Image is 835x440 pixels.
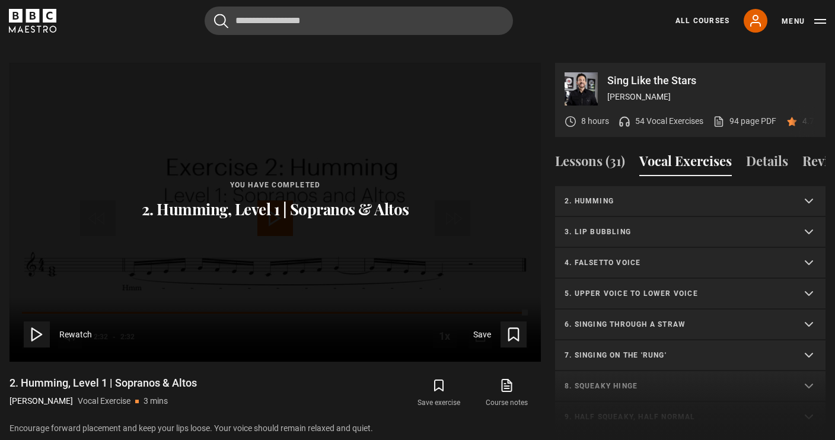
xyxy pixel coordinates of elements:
button: Submit the search query [214,14,228,28]
summary: 7. Singing on the 'rung' [555,340,826,371]
input: Search [205,7,513,35]
p: 6. Singing through a straw [565,319,788,330]
summary: 6. Singing through a straw [555,310,826,340]
p: Sing Like the Stars [607,75,816,86]
a: 94 page PDF [713,115,776,127]
p: 3. Lip bubbling [565,227,788,237]
h1: 2. Humming, Level 1 | Sopranos & Altos [9,376,197,390]
p: [PERSON_NAME] [607,91,816,103]
button: Save [473,321,527,347]
button: Save exercise [405,376,473,410]
p: You have completed [142,180,409,190]
svg: BBC Maestro [9,9,56,33]
button: Lessons (31) [555,151,625,176]
button: Vocal Exercises [639,151,732,176]
p: 54 Vocal Exercises [635,115,703,127]
p: Encourage forward placement and keep your lips loose. Your voice should remain relaxed and quiet. [9,422,541,435]
summary: 2. Humming [555,186,826,217]
p: 8 hours [581,115,609,127]
p: [PERSON_NAME] [9,395,73,407]
summary: 3. Lip bubbling [555,217,826,248]
p: Vocal Exercise [78,395,130,407]
button: Rewatch [24,321,92,347]
a: All Courses [675,15,729,26]
p: 5. Upper voice to lower voice [565,288,788,299]
p: 4. Falsetto voice [565,257,788,268]
p: 2. Humming [565,196,788,206]
button: Details [746,151,788,176]
span: Save [473,329,491,341]
summary: 4. Falsetto voice [555,248,826,279]
button: Toggle navigation [782,15,826,27]
span: Rewatch [59,329,92,341]
p: 7. Singing on the 'rung' [565,350,788,361]
p: 2. Humming, Level 1 | Sopranos & Altos [142,200,409,219]
summary: 5. Upper voice to lower voice [555,279,826,310]
p: 3 mins [144,395,168,407]
a: Course notes [473,376,541,410]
